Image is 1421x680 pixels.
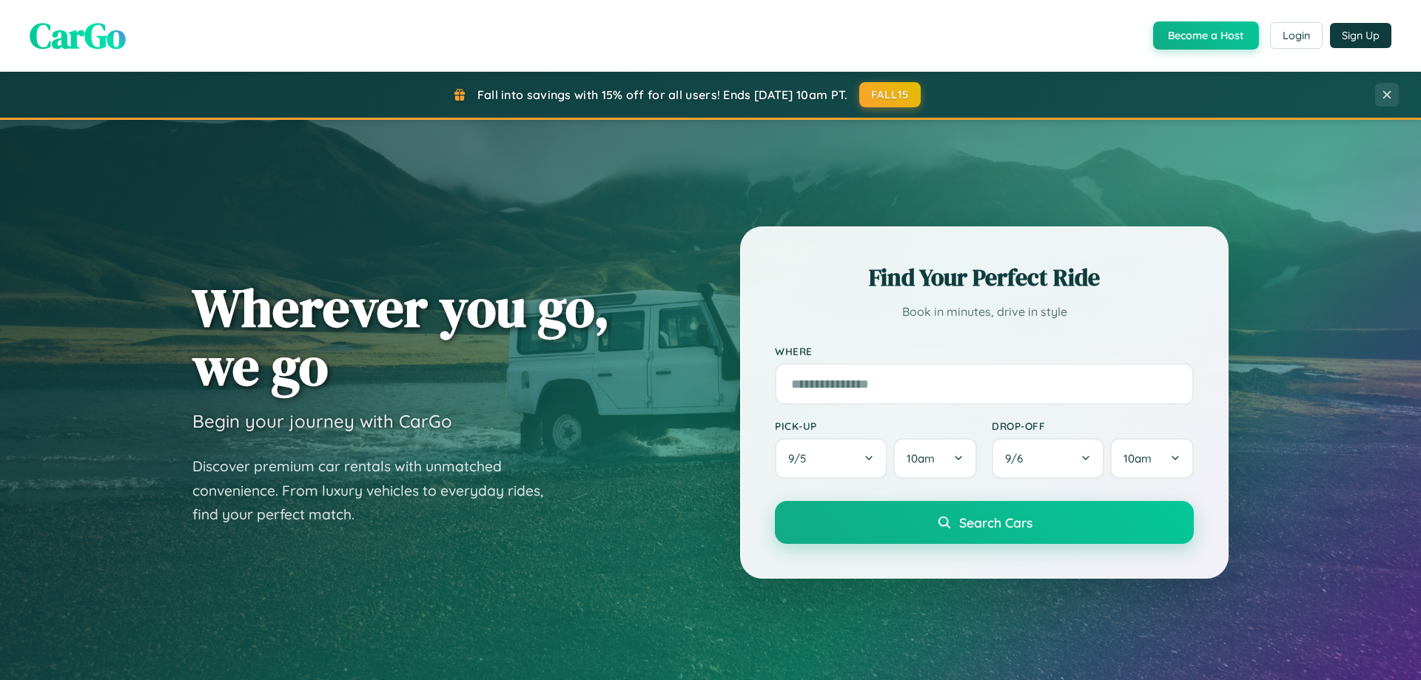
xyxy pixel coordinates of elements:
[30,11,126,60] span: CarGo
[907,451,935,465] span: 10am
[788,451,813,465] span: 9 / 5
[1005,451,1030,465] span: 9 / 6
[1330,23,1391,48] button: Sign Up
[192,454,562,527] p: Discover premium car rentals with unmatched convenience. From luxury vehicles to everyday rides, ...
[1110,438,1194,479] button: 10am
[775,301,1194,323] p: Book in minutes, drive in style
[775,420,977,432] label: Pick-up
[775,261,1194,294] h2: Find Your Perfect Ride
[775,501,1194,544] button: Search Cars
[959,514,1032,531] span: Search Cars
[775,438,887,479] button: 9/5
[893,438,977,479] button: 10am
[775,345,1194,357] label: Where
[1153,21,1259,50] button: Become a Host
[992,420,1194,432] label: Drop-off
[192,410,452,432] h3: Begin your journey with CarGo
[477,87,848,102] span: Fall into savings with 15% off for all users! Ends [DATE] 10am PT.
[1270,22,1323,49] button: Login
[859,82,921,107] button: FALL15
[192,278,610,395] h1: Wherever you go, we go
[992,438,1104,479] button: 9/6
[1123,451,1152,465] span: 10am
